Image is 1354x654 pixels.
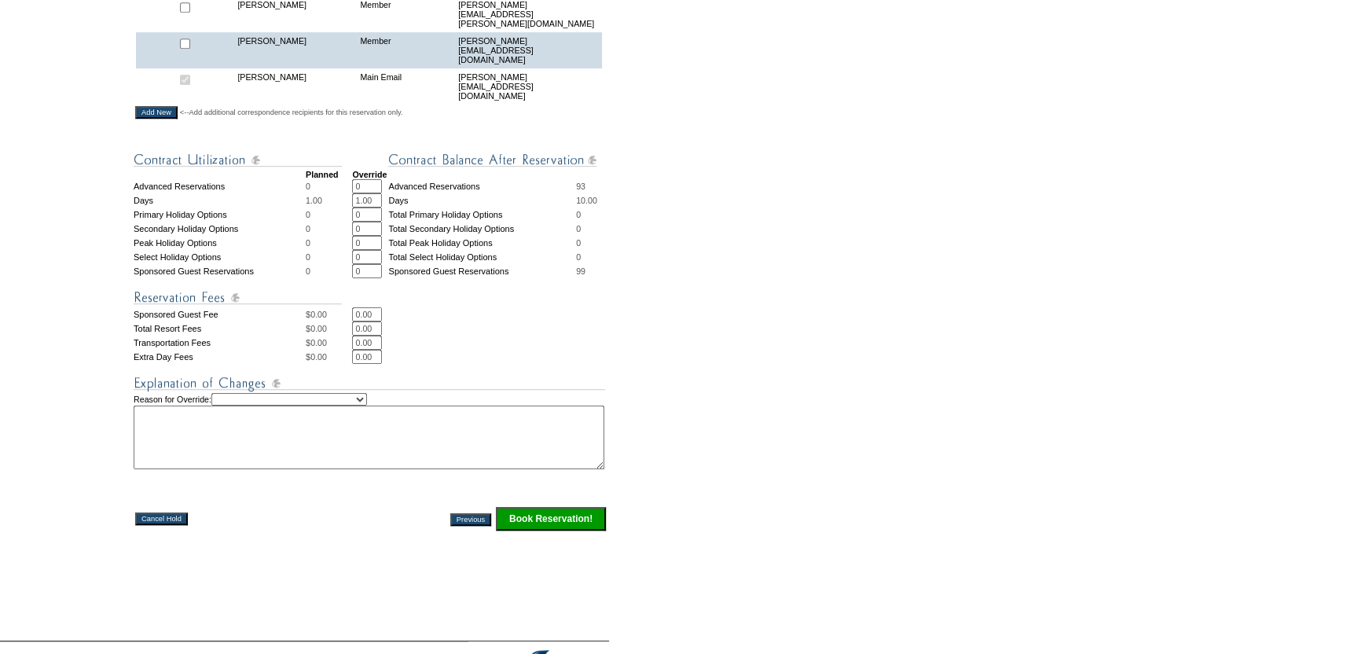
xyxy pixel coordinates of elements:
[134,307,306,321] td: Sponsored Guest Fee
[388,264,576,278] td: Sponsored Guest Reservations
[306,321,352,336] td: $
[576,224,581,233] span: 0
[388,222,576,236] td: Total Secondary Holiday Options
[576,210,581,219] span: 0
[388,193,576,208] td: Days
[306,238,310,248] span: 0
[450,513,491,526] input: Previous
[134,264,306,278] td: Sponsored Guest Reservations
[310,338,327,347] span: 0.00
[352,170,387,179] strong: Override
[306,252,310,262] span: 0
[134,373,605,393] img: Explanation of Changes
[576,196,597,205] span: 10.00
[306,336,352,350] td: $
[576,252,581,262] span: 0
[576,182,585,191] span: 93
[310,310,327,319] span: 0.00
[134,321,306,336] td: Total Resort Fees
[134,179,306,193] td: Advanced Reservations
[310,324,327,333] span: 0.00
[134,222,306,236] td: Secondary Holiday Options
[576,238,581,248] span: 0
[233,32,356,68] td: [PERSON_NAME]
[134,350,306,364] td: Extra Day Fees
[388,250,576,264] td: Total Select Holiday Options
[306,210,310,219] span: 0
[454,32,601,68] td: [PERSON_NAME][EMAIL_ADDRESS][DOMAIN_NAME]
[134,236,306,250] td: Peak Holiday Options
[388,208,576,222] td: Total Primary Holiday Options
[233,68,356,105] td: [PERSON_NAME]
[496,507,606,531] input: Click this button to finalize your reservation.
[306,182,310,191] span: 0
[306,170,338,179] strong: Planned
[134,250,306,264] td: Select Holiday Options
[388,150,596,170] img: Contract Balance After Reservation
[135,106,178,119] input: Add New
[306,224,310,233] span: 0
[306,196,322,205] span: 1.00
[134,150,342,170] img: Contract Utilization
[135,513,188,525] input: Cancel Hold
[134,193,306,208] td: Days
[310,352,327,362] span: 0.00
[306,350,352,364] td: $
[306,266,310,276] span: 0
[388,236,576,250] td: Total Peak Holiday Options
[134,288,342,307] img: Reservation Fees
[576,266,585,276] span: 99
[134,336,306,350] td: Transportation Fees
[356,32,454,68] td: Member
[388,179,576,193] td: Advanced Reservations
[134,208,306,222] td: Primary Holiday Options
[306,307,352,321] td: $
[180,108,403,117] span: <--Add additional correspondence recipients for this reservation only.
[356,68,454,105] td: Main Email
[134,393,607,469] td: Reason for Override:
[454,68,601,105] td: [PERSON_NAME][EMAIL_ADDRESS][DOMAIN_NAME]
